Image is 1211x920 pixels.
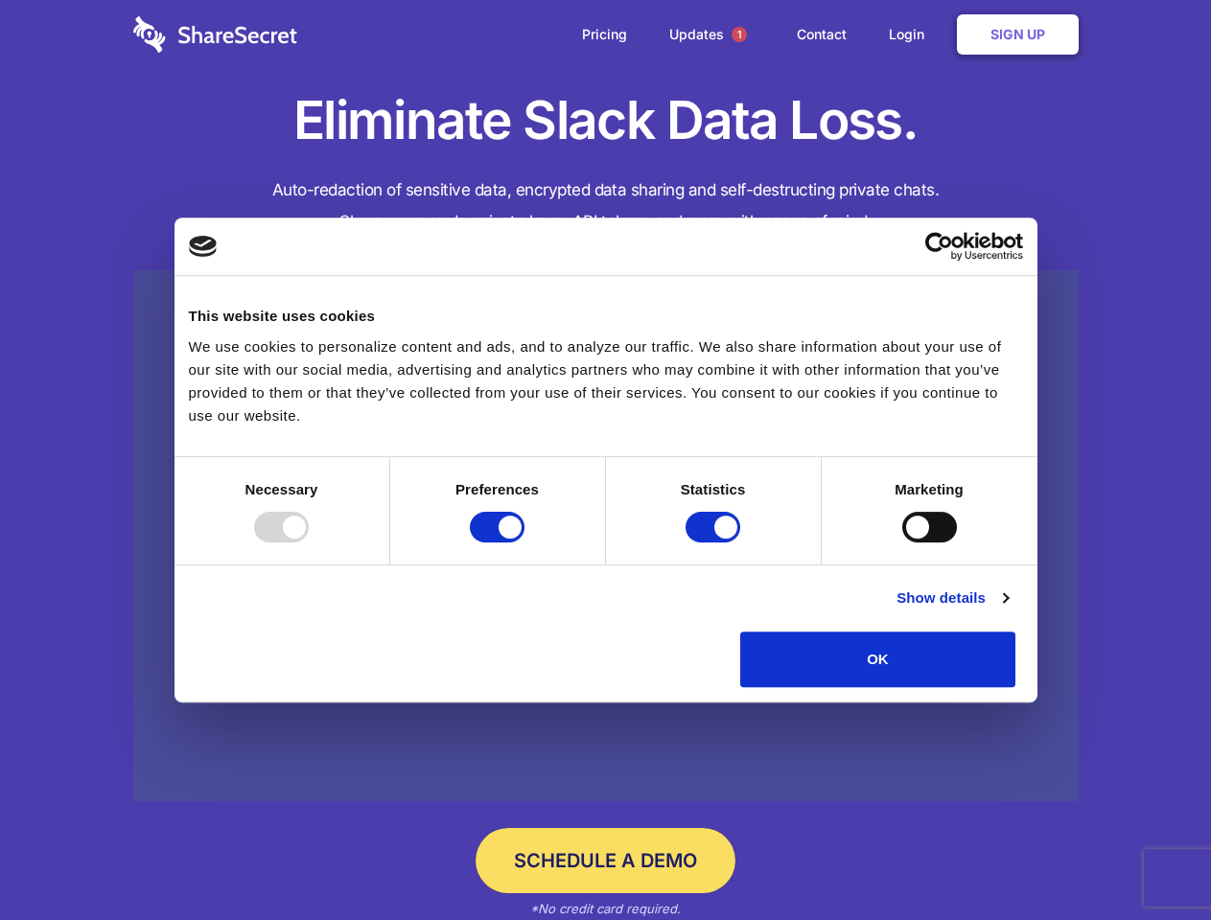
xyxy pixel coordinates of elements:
strong: Necessary [245,481,318,497]
span: 1 [732,27,747,42]
a: Sign Up [957,14,1079,55]
a: Usercentrics Cookiebot - opens in a new window [855,232,1023,261]
h4: Auto-redaction of sensitive data, encrypted data sharing and self-destructing private chats. Shar... [133,174,1079,238]
h1: Eliminate Slack Data Loss. [133,86,1079,155]
a: Pricing [563,5,646,64]
a: Wistia video thumbnail [133,270,1079,802]
a: Contact [778,5,866,64]
img: logo-wordmark-white-trans-d4663122ce5f474addd5e946df7df03e33cb6a1c49d2221995e7729f52c070b2.svg [133,16,297,53]
strong: Preferences [455,481,539,497]
strong: Marketing [895,481,964,497]
a: Login [870,5,953,64]
div: This website uses cookies [189,305,1023,328]
div: We use cookies to personalize content and ads, and to analyze our traffic. We also share informat... [189,335,1023,427]
em: *No credit card required. [530,901,681,916]
a: Show details [897,586,1008,609]
strong: Statistics [681,481,746,497]
a: Schedule a Demo [476,828,735,893]
img: logo [189,236,218,257]
button: OK [740,632,1015,687]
